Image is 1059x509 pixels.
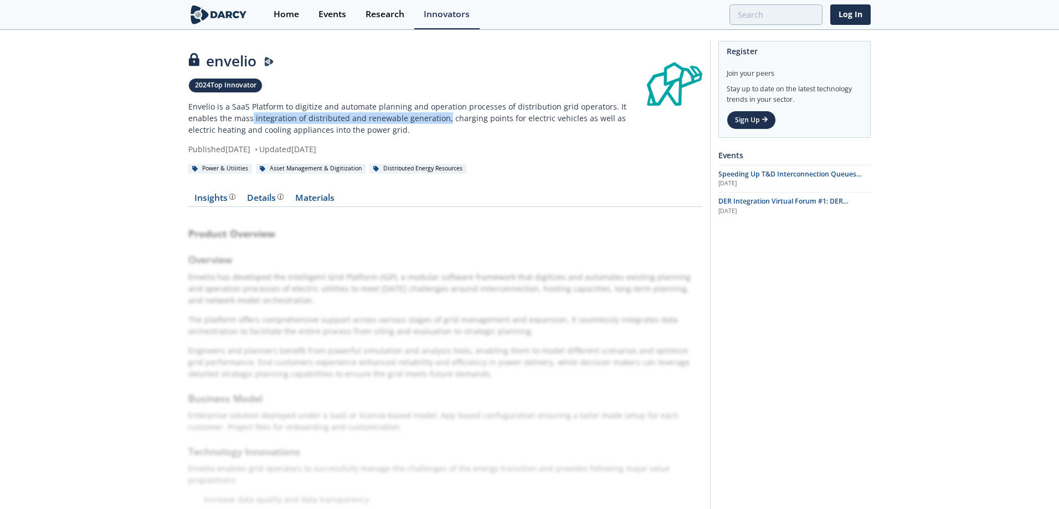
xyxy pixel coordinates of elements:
[188,50,647,72] div: envelio
[253,144,259,154] span: •
[194,194,235,202] div: Insights
[188,143,647,155] div: Published [DATE] Updated [DATE]
[718,179,871,188] div: [DATE]
[727,111,776,129] a: Sign Up
[718,196,849,216] span: DER Integration Virtual Forum #1: DER Visibility
[274,10,299,19] div: Home
[830,4,871,25] a: Log In
[718,196,871,215] a: DER Integration Virtual Forum #1: DER Visibility [DATE]
[718,169,862,189] span: Speeding Up T&D Interconnection Queues with Enhanced Software Solutions
[188,5,249,24] img: logo-wide.svg
[188,194,241,207] a: Insights
[289,194,340,207] a: Materials
[718,146,871,165] div: Events
[729,4,822,25] input: Advanced Search
[727,61,862,79] div: Join your peers
[264,57,274,67] img: Darcy Presenter
[727,79,862,105] div: Stay up to date on the latest technology trends in your sector.
[247,194,284,202] div: Details
[277,194,284,200] img: information.svg
[424,10,470,19] div: Innovators
[188,78,263,93] a: 2024Top Innovator
[718,207,871,216] div: [DATE]
[366,10,404,19] div: Research
[718,169,871,188] a: Speeding Up T&D Interconnection Queues with Enhanced Software Solutions [DATE]
[256,164,366,174] div: Asset Management & Digitization
[318,10,346,19] div: Events
[727,41,862,61] div: Register
[369,164,466,174] div: Distributed Energy Resources
[188,164,252,174] div: Power & Utilities
[229,194,235,200] img: information.svg
[188,101,647,136] p: Envelio is a SaaS Platform to digitize and automate planning and operation processes of distribut...
[241,194,289,207] a: Details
